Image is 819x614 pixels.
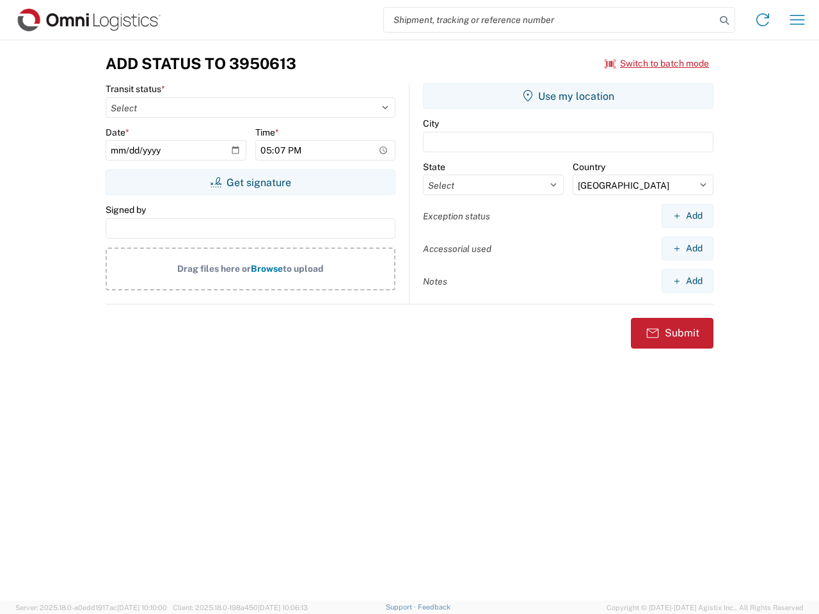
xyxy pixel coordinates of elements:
label: Time [255,127,279,138]
label: City [423,118,439,129]
button: Get signature [106,169,395,195]
button: Add [662,269,713,293]
input: Shipment, tracking or reference number [384,8,715,32]
a: Support [386,603,418,611]
span: Copyright © [DATE]-[DATE] Agistix Inc., All Rights Reserved [607,602,804,613]
button: Switch to batch mode [605,53,709,74]
span: to upload [283,264,324,274]
span: Client: 2025.18.0-198a450 [173,604,308,611]
button: Submit [631,318,713,349]
span: [DATE] 10:06:13 [258,604,308,611]
a: Feedback [418,603,450,611]
h3: Add Status to 3950613 [106,54,296,73]
label: Exception status [423,210,490,222]
span: Server: 2025.18.0-a0edd1917ac [15,604,167,611]
label: State [423,161,445,173]
span: Browse [251,264,283,274]
label: Country [573,161,605,173]
span: [DATE] 10:10:00 [117,604,167,611]
label: Transit status [106,83,165,95]
label: Date [106,127,129,138]
button: Add [662,237,713,260]
button: Use my location [423,83,713,109]
button: Add [662,204,713,228]
label: Accessorial used [423,243,491,255]
label: Signed by [106,204,146,216]
span: Drag files here or [177,264,251,274]
label: Notes [423,276,447,287]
